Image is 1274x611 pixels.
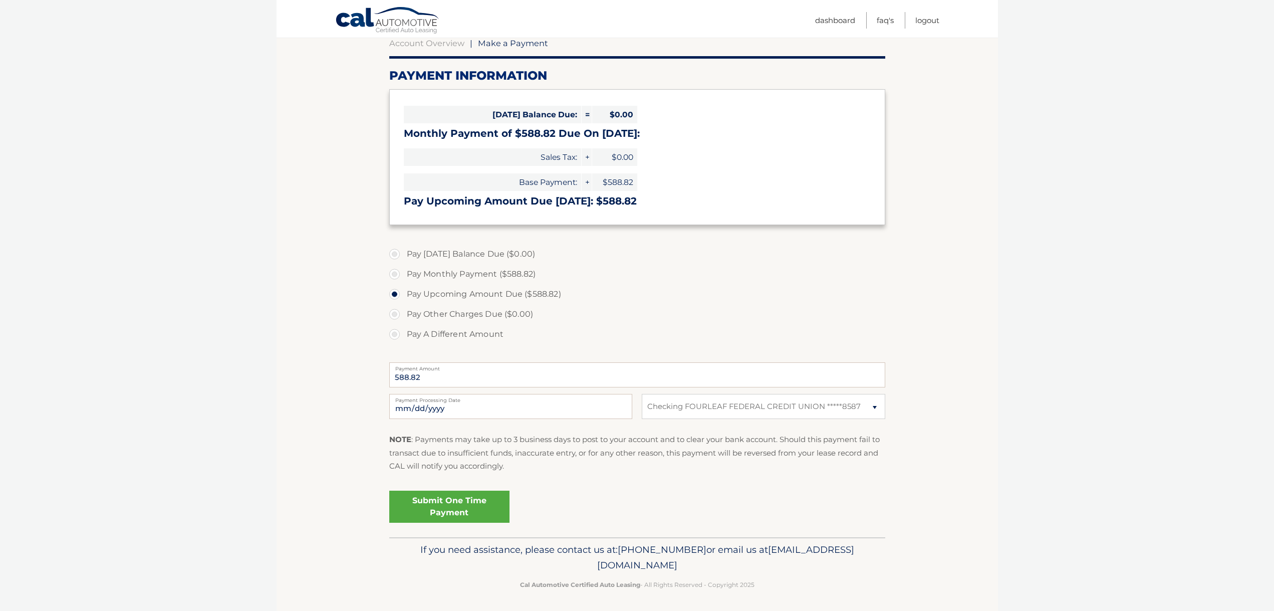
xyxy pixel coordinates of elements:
p: If you need assistance, please contact us at: or email us at [396,542,879,574]
span: [PHONE_NUMBER] [618,544,706,555]
span: $588.82 [592,173,637,191]
p: : Payments may take up to 3 business days to post to your account and to clear your bank account.... [389,433,885,473]
input: Payment Amount [389,362,885,387]
a: Dashboard [815,12,855,29]
a: FAQ's [877,12,894,29]
p: - All Rights Reserved - Copyright 2025 [396,579,879,590]
a: Logout [915,12,939,29]
h3: Monthly Payment of $588.82 Due On [DATE]: [404,127,871,140]
label: Pay [DATE] Balance Due ($0.00) [389,244,885,264]
span: $0.00 [592,148,637,166]
input: Payment Date [389,394,632,419]
h2: Payment Information [389,68,885,83]
span: Base Payment: [404,173,581,191]
a: Account Overview [389,38,464,48]
span: Sales Tax: [404,148,581,166]
span: = [582,106,592,123]
label: Payment Processing Date [389,394,632,402]
a: Cal Automotive [335,7,440,36]
span: Make a Payment [478,38,548,48]
label: Payment Amount [389,362,885,370]
label: Pay A Different Amount [389,324,885,344]
span: + [582,173,592,191]
strong: Cal Automotive Certified Auto Leasing [520,581,640,588]
h3: Pay Upcoming Amount Due [DATE]: $588.82 [404,195,871,208]
span: $0.00 [592,106,637,123]
label: Pay Other Charges Due ($0.00) [389,304,885,324]
span: [DATE] Balance Due: [404,106,581,123]
label: Pay Monthly Payment ($588.82) [389,264,885,284]
strong: NOTE [389,435,411,444]
span: | [470,38,472,48]
label: Pay Upcoming Amount Due ($588.82) [389,284,885,304]
span: + [582,148,592,166]
a: Submit One Time Payment [389,491,509,523]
